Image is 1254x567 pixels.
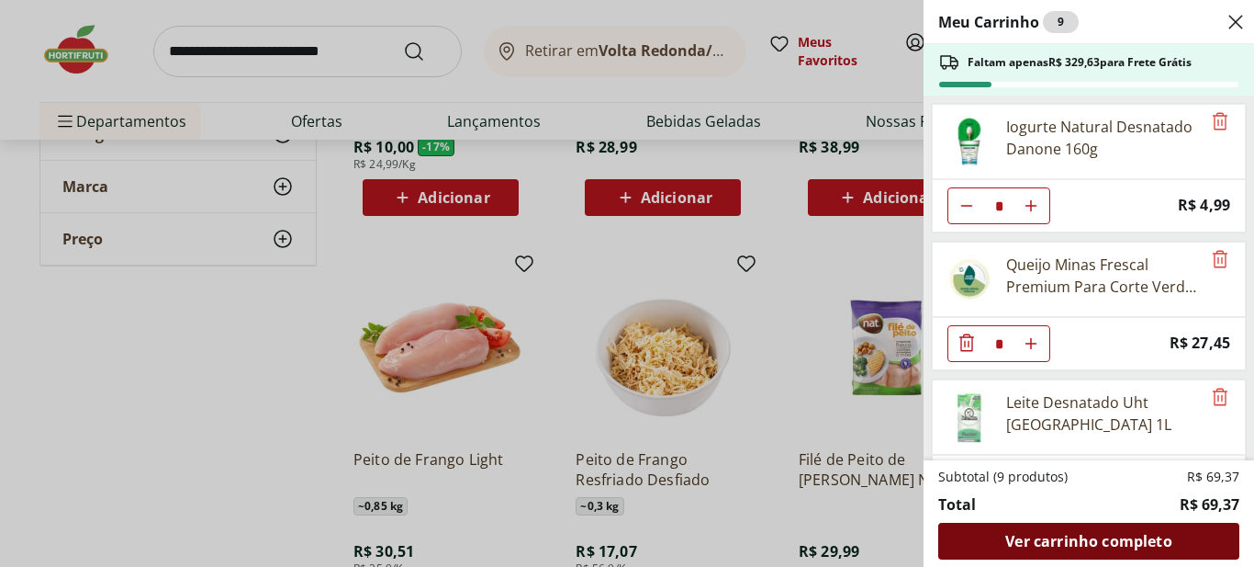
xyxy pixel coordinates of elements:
[985,188,1013,223] input: Quantidade Atual
[1005,534,1171,549] span: Ver carrinho completo
[938,11,1079,33] h2: Meu Carrinho
[938,523,1239,560] a: Ver carrinho completo
[1187,468,1239,486] span: R$ 69,37
[1170,331,1230,356] span: R$ 27,45
[1006,254,1201,298] div: Queijo Minas Frescal Premium Para Corte Verde Campo
[938,468,1068,486] span: Subtotal (9 produtos)
[1013,187,1049,224] button: Aumentar Quantidade
[1178,193,1230,218] span: R$ 4,99
[1209,387,1231,409] button: Remove
[985,326,1013,361] input: Quantidade Atual
[944,391,995,443] img: Principal
[948,187,985,224] button: Diminuir Quantidade
[1180,493,1239,516] span: R$ 69,37
[948,325,985,362] button: Diminuir Quantidade
[1043,11,1079,33] div: 9
[944,116,995,167] img: Iogurte Natural Desnatado Danone 160g
[1006,391,1201,436] div: Leite Desnatado Uht [GEOGRAPHIC_DATA] 1L
[1209,249,1231,271] button: Remove
[1209,111,1231,133] button: Remove
[968,55,1192,70] span: Faltam apenas R$ 329,63 para Frete Grátis
[1013,325,1049,362] button: Aumentar Quantidade
[938,493,976,516] span: Total
[1006,116,1201,160] div: Iogurte Natural Desnatado Danone 160g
